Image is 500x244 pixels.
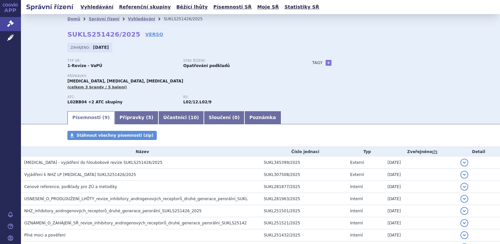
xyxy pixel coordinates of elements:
span: Interní [350,221,363,225]
p: Stav řízení: [183,59,293,63]
span: Cenové reference, podklady pro ZÚ a metodiky [24,184,117,189]
strong: 1-Revize - VaPÚ [67,63,102,68]
button: detail [460,231,468,239]
td: [DATE] [384,205,457,217]
h2: Správní řízení [21,2,79,11]
button: detail [460,159,468,166]
abbr: (?) [432,150,437,154]
a: Vyhledávání [79,3,116,11]
a: Moje SŘ [255,3,281,11]
a: Vyhledávání [128,17,155,21]
td: [DATE] [384,229,457,241]
span: Externí [350,160,364,165]
span: Plné moci a pověření [24,233,65,237]
span: Interní [350,197,363,201]
a: + [326,60,331,66]
button: detail [460,171,468,179]
th: Detail [457,147,500,157]
td: SUKL281963/2025 [260,193,347,205]
button: detail [460,183,468,191]
p: RS: [183,95,293,99]
th: Název [21,147,260,157]
td: SUKL307508/2025 [260,169,347,181]
span: 10 [190,115,197,120]
td: SUKL251432/2025 [260,229,347,241]
span: OZNÁMENÍ_O_ZAHÁJENÍ_SŘ_revize_inhibitory_androgenových_receptorů_druhé_generace_perorální_SUKLS25142 [24,221,247,225]
td: [DATE] [384,157,457,169]
a: Statistiky SŘ [282,3,321,11]
div: , [183,95,299,105]
strong: [DATE] [93,45,109,50]
th: Typ [347,147,384,157]
a: Správní řízení [89,17,119,21]
span: Stáhnout všechny písemnosti (zip) [77,133,153,138]
a: Referenční skupiny [117,3,173,11]
span: USNESENÍ_O_PRODLOUŽENÍ_LHŮTY_revize_inhibitory_androgenových_receptorů_druhé_generace_perorální_SUKL [24,197,247,201]
strong: ENZALUTAMID [67,100,87,104]
p: ATC: [67,95,177,99]
strong: Opatřování podkladů [183,63,230,68]
span: Interní [350,233,363,237]
h3: Tagy [312,59,323,67]
a: Sloučení (0) [204,111,244,124]
td: [DATE] [384,169,457,181]
span: Externí [350,172,364,177]
p: Přípravky: [67,74,299,78]
span: Vyjádřeni k NHZ LP ERLEADA SUKLS251426/2025 [24,172,136,177]
button: detail [460,207,468,215]
span: Zahájeno: [71,45,91,50]
th: Zveřejněno [384,147,457,157]
strong: +2 ATC skupiny [88,100,122,104]
td: [DATE] [384,217,457,229]
span: Interní [350,209,363,213]
a: Stáhnout všechny písemnosti (zip) [67,131,157,140]
td: SUKL251521/2025 [260,217,347,229]
a: Poznámka [244,111,281,124]
a: Písemnosti (9) [67,111,115,124]
strong: inhibitory androgenových receptorů druhé generace, perorální podání [183,100,198,104]
span: 0 [234,115,238,120]
p: Typ SŘ: [67,59,177,63]
td: [DATE] [384,181,457,193]
span: Xtandi - vyjádření do hloubokové revize SUKLS251426/2025 [24,160,162,165]
span: 5 [148,115,152,120]
span: (celkem 3 brandy / 5 balení) [67,85,127,89]
li: SUKLS251426/2025 [164,14,211,24]
span: Interní [350,184,363,189]
button: detail [460,219,468,227]
th: Číslo jednací [260,147,347,157]
a: VERSO [145,31,163,38]
span: [MEDICAL_DATA], [MEDICAL_DATA], [MEDICAL_DATA] [67,79,183,83]
a: Účastníci (10) [158,111,204,124]
td: [DATE] [384,193,457,205]
td: SUKL281877/2025 [260,181,347,193]
strong: SUKLS251426/2025 [67,30,140,38]
a: Běžící lhůty [174,3,210,11]
a: Přípravky (5) [115,111,158,124]
strong: enzalutamid [200,100,212,104]
a: Domů [67,17,80,21]
span: 9 [104,115,108,120]
span: NHZ_inhibitory_androgenových_receptorů_druhé_generace_perorální_SUKLS251426_2025 [24,209,202,213]
td: SUKL251501/2025 [260,205,347,217]
a: Písemnosti SŘ [211,3,254,11]
td: SUKL345399/2025 [260,157,347,169]
button: detail [460,195,468,203]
